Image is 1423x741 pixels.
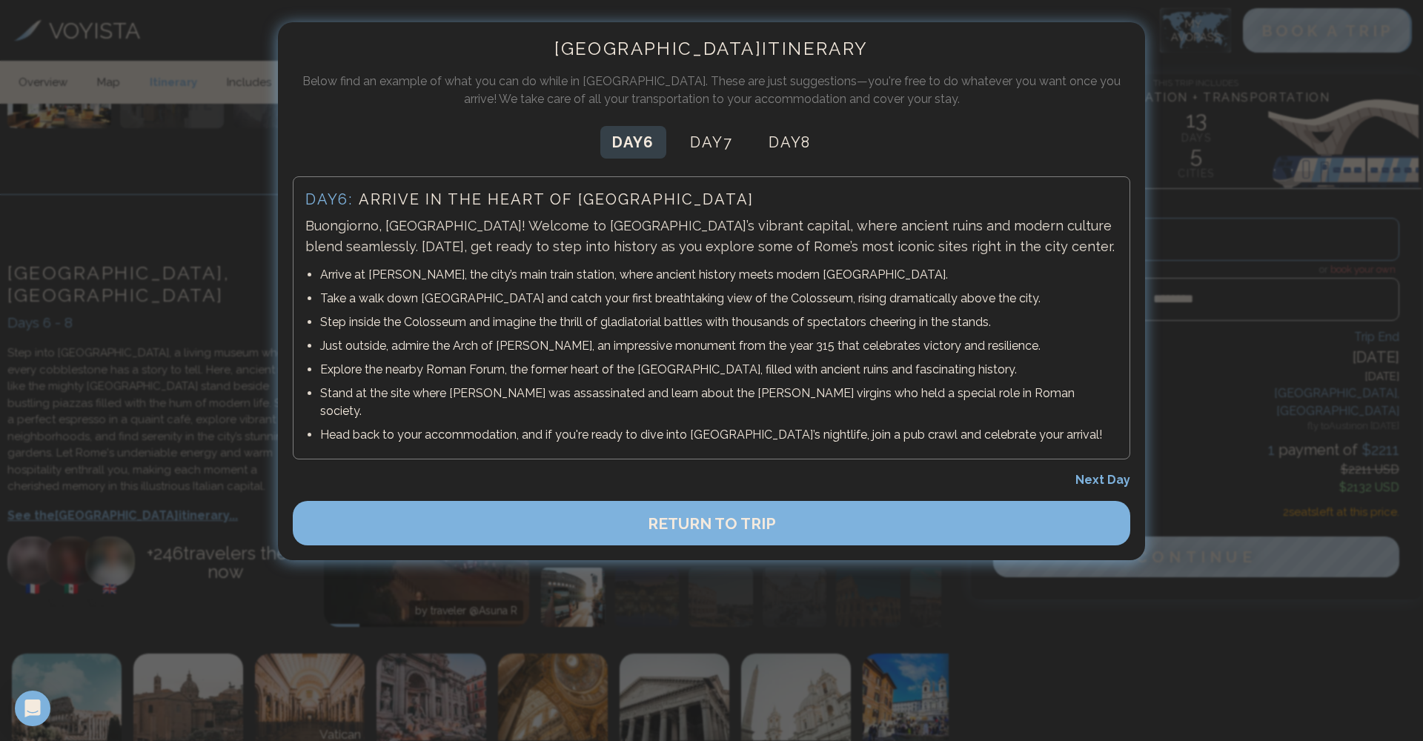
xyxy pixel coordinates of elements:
button: Day7 [678,126,745,159]
p: Explore the nearby Roman Forum, the former heart of the [GEOGRAPHIC_DATA], filled with ancient ru... [320,361,1118,379]
p: Below find an example of what you can do while in [GEOGRAPHIC_DATA] . These are just suggestions—... [293,73,1130,108]
p: Head back to your accommodation, and if you're ready to dive into [GEOGRAPHIC_DATA]’s nightlife, ... [320,426,1118,444]
h2: [GEOGRAPHIC_DATA] Itinerary [293,37,1130,61]
span: Day 6 : [305,190,353,208]
button: Day8 [757,126,823,159]
div: Open Intercom Messenger [15,691,50,726]
h3: Arrive in the heart of [GEOGRAPHIC_DATA] [305,189,1118,210]
p: Step inside the Colosseum and imagine the thrill of gladiatorial battles with thousands of specta... [320,313,1118,331]
p: Just outside, admire the Arch of [PERSON_NAME], an impressive monument from the year 315 that cel... [320,337,1118,355]
button: Day6 [600,126,666,159]
p: Take a walk down [GEOGRAPHIC_DATA] and catch your first breathtaking view of the Colosseum, risin... [320,290,1118,308]
span: Next Day [1075,473,1130,487]
p: Buongiorno, [GEOGRAPHIC_DATA]! Welcome to [GEOGRAPHIC_DATA]’s vibrant capital, where ancient ruin... [305,216,1118,257]
button: RETURN TO TRIP [293,501,1130,545]
p: Stand at the site where [PERSON_NAME] was assassinated and learn about the [PERSON_NAME] virgins ... [320,385,1118,420]
span: RETURN TO TRIP [648,514,776,533]
button: Next Day [1075,471,1130,489]
p: Arrive at [PERSON_NAME], the city’s main train station, where ancient history meets modern [GEOGR... [320,266,1118,284]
